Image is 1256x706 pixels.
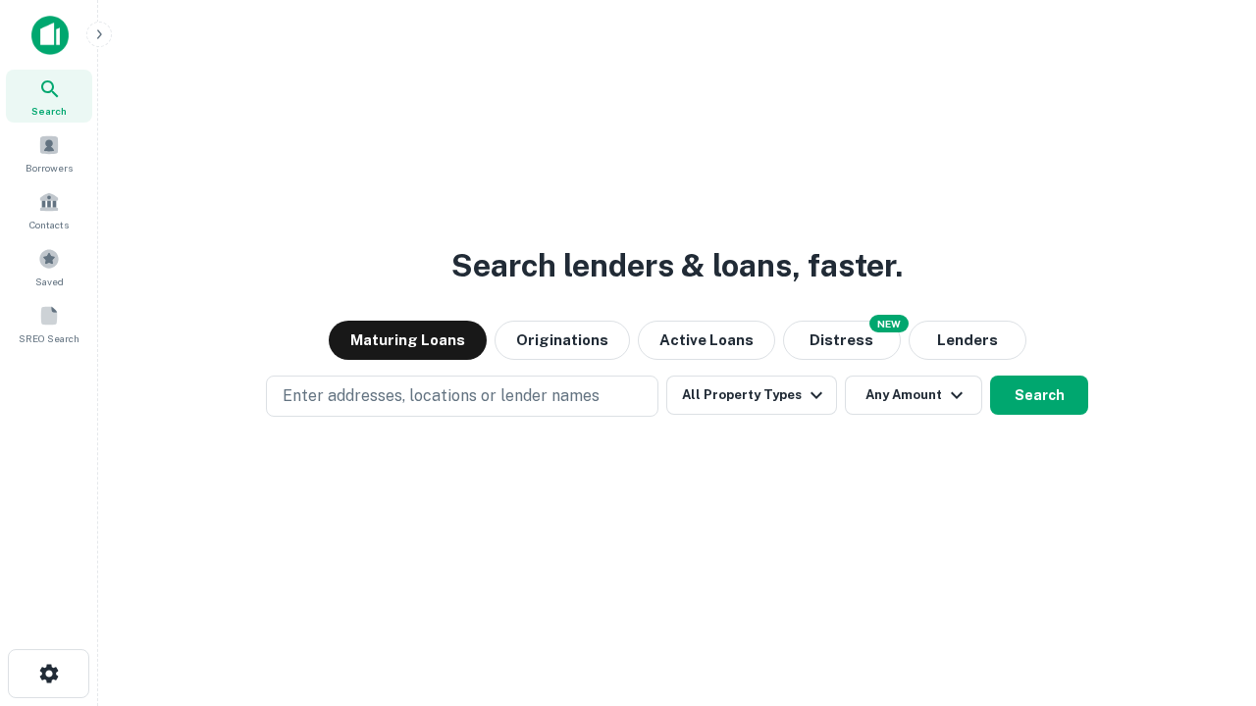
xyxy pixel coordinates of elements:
[990,376,1088,415] button: Search
[35,274,64,289] span: Saved
[6,126,92,179] a: Borrowers
[869,315,909,332] div: NEW
[638,321,775,360] button: Active Loans
[31,103,67,119] span: Search
[495,321,630,360] button: Originations
[1158,549,1256,643] iframe: Chat Widget
[909,321,1026,360] button: Lenders
[6,183,92,236] a: Contacts
[283,384,600,408] p: Enter addresses, locations or lender names
[266,376,658,417] button: Enter addresses, locations or lender names
[329,321,487,360] button: Maturing Loans
[666,376,837,415] button: All Property Types
[451,242,903,289] h3: Search lenders & loans, faster.
[19,330,79,346] span: SREO Search
[845,376,982,415] button: Any Amount
[6,297,92,350] a: SREO Search
[6,240,92,293] a: Saved
[29,217,69,232] span: Contacts
[783,321,901,360] button: Search distressed loans with lien and other non-mortgage details.
[26,160,73,176] span: Borrowers
[6,70,92,123] a: Search
[31,16,69,55] img: capitalize-icon.png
